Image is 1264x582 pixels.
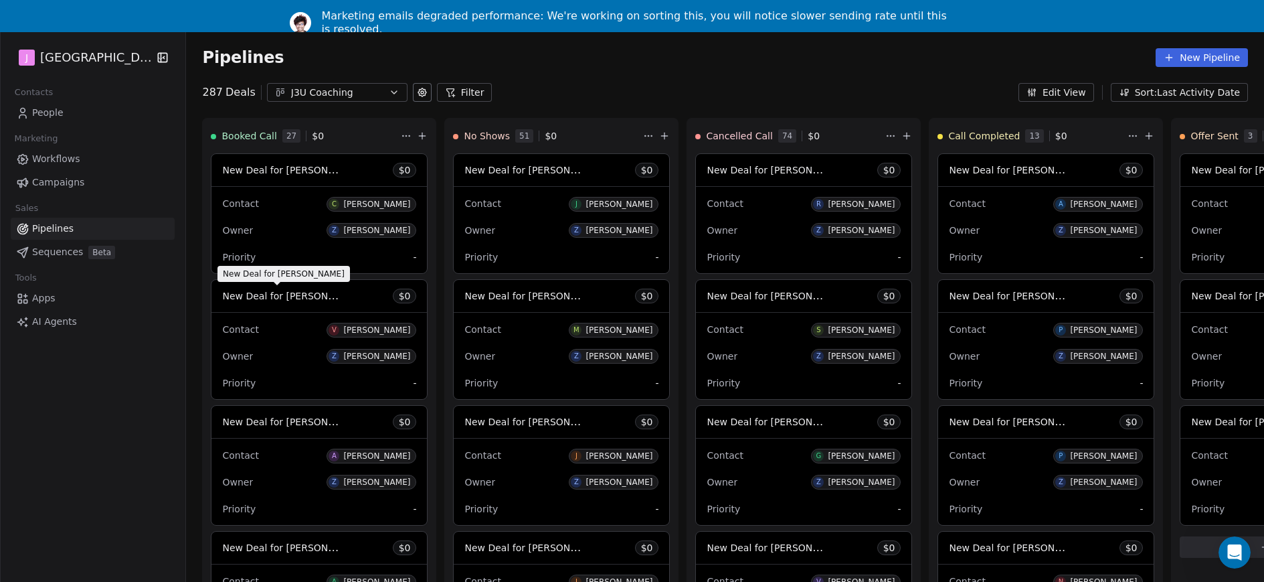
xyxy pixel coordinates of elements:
div: [PERSON_NAME] [585,200,652,209]
span: 3 [1244,129,1257,143]
span: Priority [464,378,498,388]
span: $ 0 [1125,541,1138,555]
div: [PERSON_NAME] [343,451,410,461]
span: Campaigns [32,175,84,190]
span: People [32,106,64,120]
div: Cancelled Call74$0 [695,119,883,153]
div: Z [574,477,579,488]
button: J[GEOGRAPHIC_DATA] [16,46,147,69]
span: New Deal for [PERSON_NAME] [707,289,848,302]
span: New Deal for [PERSON_NAME] [707,415,848,428]
div: [PERSON_NAME] [828,325,895,335]
span: Contact [1191,198,1227,209]
span: 74 [778,129,796,143]
div: Call Completed13$0 [937,119,1125,153]
span: - [897,250,901,264]
span: Marketing [9,129,64,149]
div: [PERSON_NAME] [1070,226,1137,235]
span: Cancelled Call [706,129,772,143]
span: $ 0 [883,163,895,177]
span: Contact [707,450,743,461]
span: $ 0 [545,129,557,143]
span: Contact [464,198,501,209]
div: S [816,325,820,336]
div: [PERSON_NAME] [585,325,652,335]
div: V [332,325,337,336]
span: - [413,502,416,516]
div: [PERSON_NAME] [585,226,652,235]
span: - [655,502,658,516]
div: New Deal for [PERSON_NAME]$0ContactJ[PERSON_NAME]OwnerZ[PERSON_NAME]Priority- [453,405,670,526]
div: Z [332,225,337,236]
span: - [1140,250,1143,264]
span: Contact [222,450,258,461]
span: Owner [464,225,495,236]
span: New Deal for [PERSON_NAME] [223,269,345,279]
a: Pipelines [11,218,175,240]
span: Owner [222,225,253,236]
div: Z [1059,351,1063,362]
span: 51 [515,129,533,143]
div: Booked Call27$0 [211,119,398,153]
a: People [11,102,175,124]
button: Filter [437,83,492,102]
span: $ 0 [641,541,653,555]
span: J [25,51,28,64]
a: AI Agents [11,311,175,333]
span: $ 0 [808,129,820,143]
span: Contact [949,450,985,461]
span: Contact [949,324,985,335]
div: New Deal for [PERSON_NAME]$0ContactV[PERSON_NAME]OwnerZ[PERSON_NAME]Priority- [211,279,428,400]
span: Sequences [32,245,83,259]
div: New Deal for [PERSON_NAME]$0ContactR[PERSON_NAME]OwnerZ[PERSON_NAME]Priority- [695,153,912,274]
span: Contact [464,324,501,335]
span: Contact [707,324,743,335]
div: New Deal for [PERSON_NAME]$0ContactC[PERSON_NAME]OwnerZ[PERSON_NAME]Priority- [211,153,428,274]
span: - [413,376,416,390]
div: [PERSON_NAME] [828,478,895,487]
span: Priority [464,504,498,514]
div: A [1059,199,1063,210]
button: Edit View [1018,83,1094,102]
div: J3U Coaching [291,86,383,100]
span: $ 0 [399,289,411,303]
span: New Deal for [PERSON_NAME] [949,541,1090,554]
div: [PERSON_NAME] [1070,200,1137,209]
span: Priority [222,378,256,388]
div: P [1059,451,1063,461]
span: Contact [1191,450,1227,461]
div: New Deal for [PERSON_NAME]$0ContactA[PERSON_NAME]OwnerZ[PERSON_NAME]Priority- [211,405,428,526]
div: M [573,325,579,336]
span: New Deal for [PERSON_NAME] [949,289,1090,302]
span: - [1140,376,1143,390]
span: Priority [222,504,256,514]
button: Sort: Last Activity Date [1111,83,1248,102]
span: Pipelines [202,48,284,67]
a: Workflows [11,148,175,170]
span: Call Completed [948,129,1020,143]
span: Offer Sent [1190,129,1238,143]
span: Priority [949,252,982,263]
span: Priority [1191,378,1225,388]
div: [PERSON_NAME] [585,451,652,461]
span: New Deal for [PERSON_NAME] [464,415,606,428]
span: $ 0 [883,289,895,303]
span: - [1140,502,1143,516]
div: Marketing emails degraded performance: We're working on sorting this, you will notice slower send... [322,9,954,36]
span: 13 [1025,129,1043,143]
span: Priority [1191,504,1225,514]
div: [PERSON_NAME] [828,352,895,361]
span: Workflows [32,152,80,166]
span: $ 0 [641,289,653,303]
span: Owner [464,351,495,362]
div: [PERSON_NAME] [343,226,410,235]
div: Z [816,351,821,362]
span: $ 0 [1125,163,1138,177]
span: Contact [949,198,985,209]
span: Contact [1191,324,1227,335]
span: Priority [707,504,740,514]
div: A [332,451,337,461]
div: G [816,451,822,461]
div: New Deal for [PERSON_NAME]$0ContactS[PERSON_NAME]OwnerZ[PERSON_NAME]Priority- [695,279,912,400]
span: Owner [1191,477,1222,488]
